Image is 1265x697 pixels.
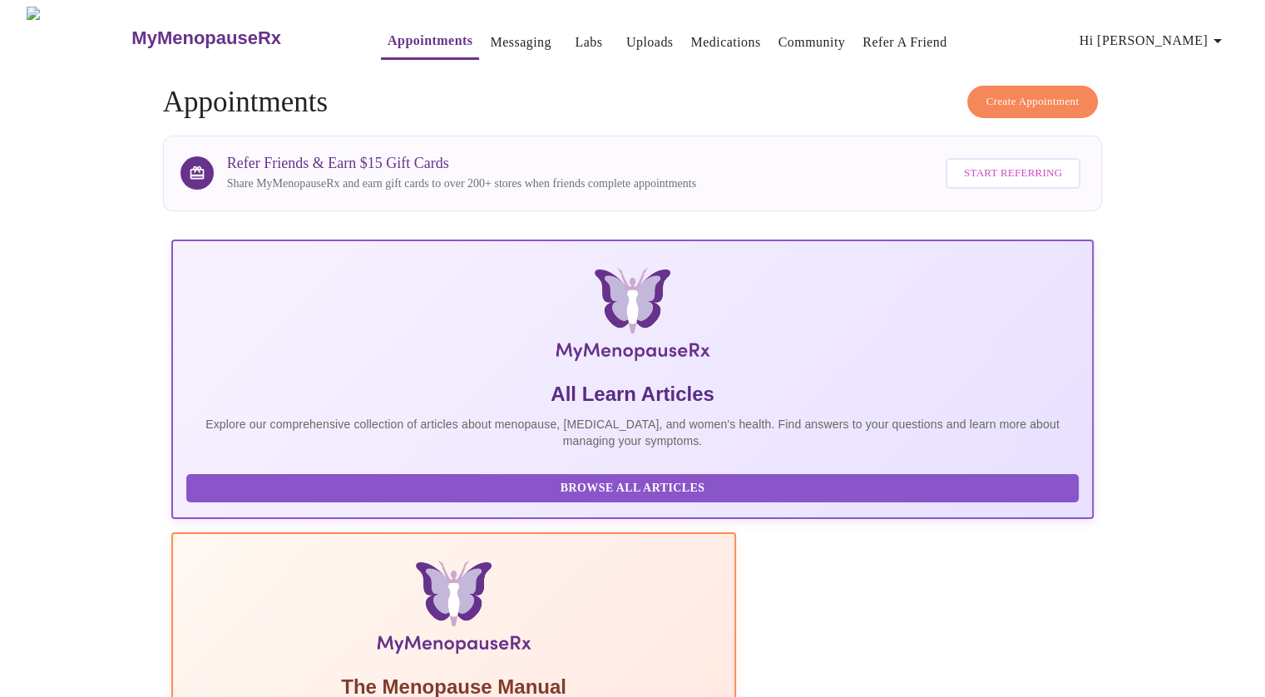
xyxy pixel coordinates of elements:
img: Menopause Manual [271,561,636,660]
a: Medications [690,31,760,54]
a: Appointments [388,29,472,52]
a: Labs [575,31,602,54]
h3: Refer Friends & Earn $15 Gift Cards [227,155,696,172]
button: Labs [562,26,615,59]
a: Refer a Friend [862,31,947,54]
span: Hi [PERSON_NAME] [1080,29,1228,52]
button: Refer a Friend [856,26,954,59]
span: Create Appointment [986,92,1080,111]
h5: All Learn Articles [186,381,1080,408]
span: Browse All Articles [203,478,1063,499]
a: Start Referring [941,150,1085,197]
a: Browse All Articles [186,480,1084,494]
p: Share MyMenopauseRx and earn gift cards to over 200+ stores when friends complete appointments [227,175,696,192]
button: Community [772,26,852,59]
button: Messaging [483,26,557,59]
a: Community [778,31,846,54]
a: MyMenopauseRx [130,9,348,67]
button: Hi [PERSON_NAME] [1073,24,1234,57]
p: Explore our comprehensive collection of articles about menopause, [MEDICAL_DATA], and women's hea... [186,416,1080,449]
a: Messaging [490,31,551,54]
button: Browse All Articles [186,474,1080,503]
a: Uploads [626,31,674,54]
button: Uploads [620,26,680,59]
img: MyMenopauseRx Logo [27,7,130,69]
span: Start Referring [964,164,1062,183]
button: Appointments [381,24,479,60]
button: Medications [684,26,767,59]
h3: MyMenopauseRx [131,27,281,49]
button: Start Referring [946,158,1080,189]
button: Create Appointment [967,86,1099,118]
img: MyMenopauseRx Logo [324,268,940,368]
h4: Appointments [163,86,1103,119]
